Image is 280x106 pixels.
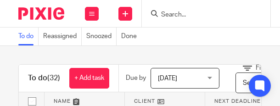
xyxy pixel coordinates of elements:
span: Filter [256,65,270,71]
a: To do [18,28,39,45]
span: (32) [47,74,60,82]
img: Pixie [18,7,64,20]
a: + Add task [69,68,109,89]
p: Due by [126,73,146,83]
input: Search [160,11,243,19]
a: Done [121,28,141,45]
h1: To do [28,73,60,83]
a: Snoozed [86,28,117,45]
span: [DATE] [158,75,177,82]
a: Reassigned [43,28,82,45]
